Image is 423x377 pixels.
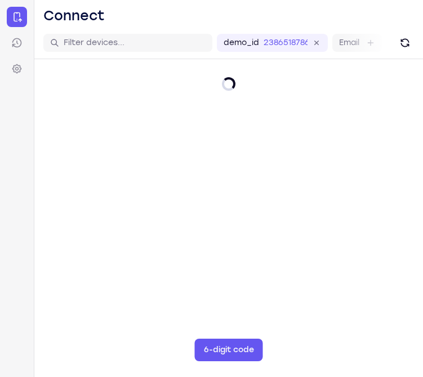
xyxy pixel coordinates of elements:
a: Sessions [7,33,27,53]
label: demo_id [224,37,259,48]
button: Refresh [396,34,414,52]
input: Filter devices... [64,37,206,48]
a: Connect [7,7,27,27]
label: Email [339,37,359,48]
h1: Connect [43,7,105,25]
button: 6-digit code [195,339,263,361]
a: Settings [7,59,27,79]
